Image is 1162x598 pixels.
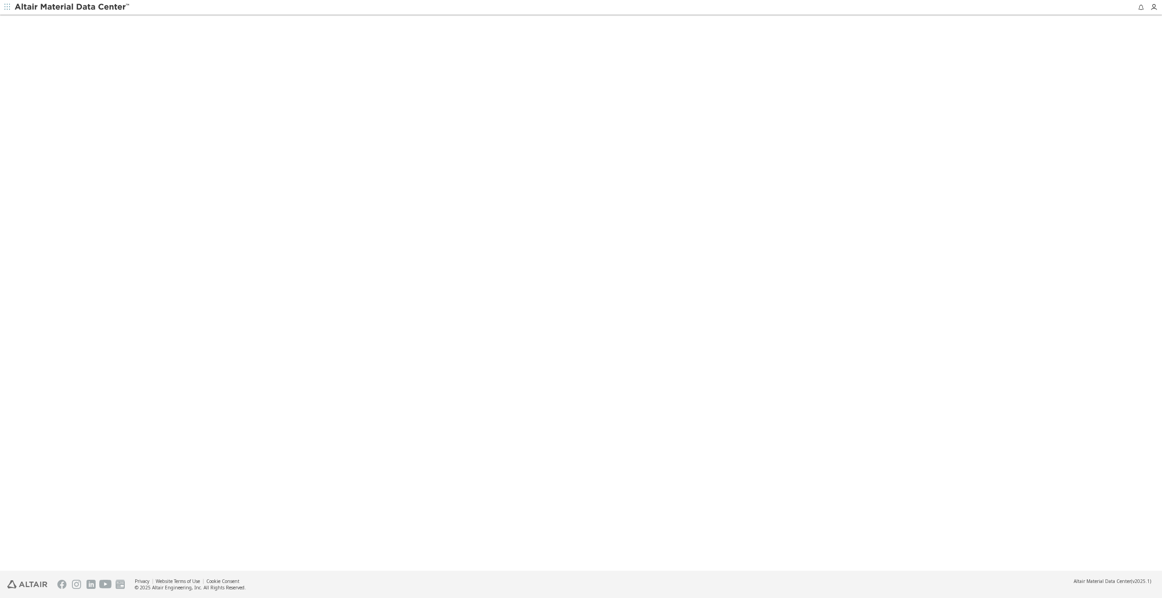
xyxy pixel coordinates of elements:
a: Cookie Consent [206,578,240,584]
div: © 2025 Altair Engineering, Inc. All Rights Reserved. [135,584,246,591]
a: Privacy [135,578,149,584]
img: Altair Engineering [7,580,47,588]
img: Altair Material Data Center [15,3,131,12]
a: Website Terms of Use [156,578,200,584]
div: (v2025.1) [1074,578,1151,584]
span: Altair Material Data Center [1074,578,1131,584]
